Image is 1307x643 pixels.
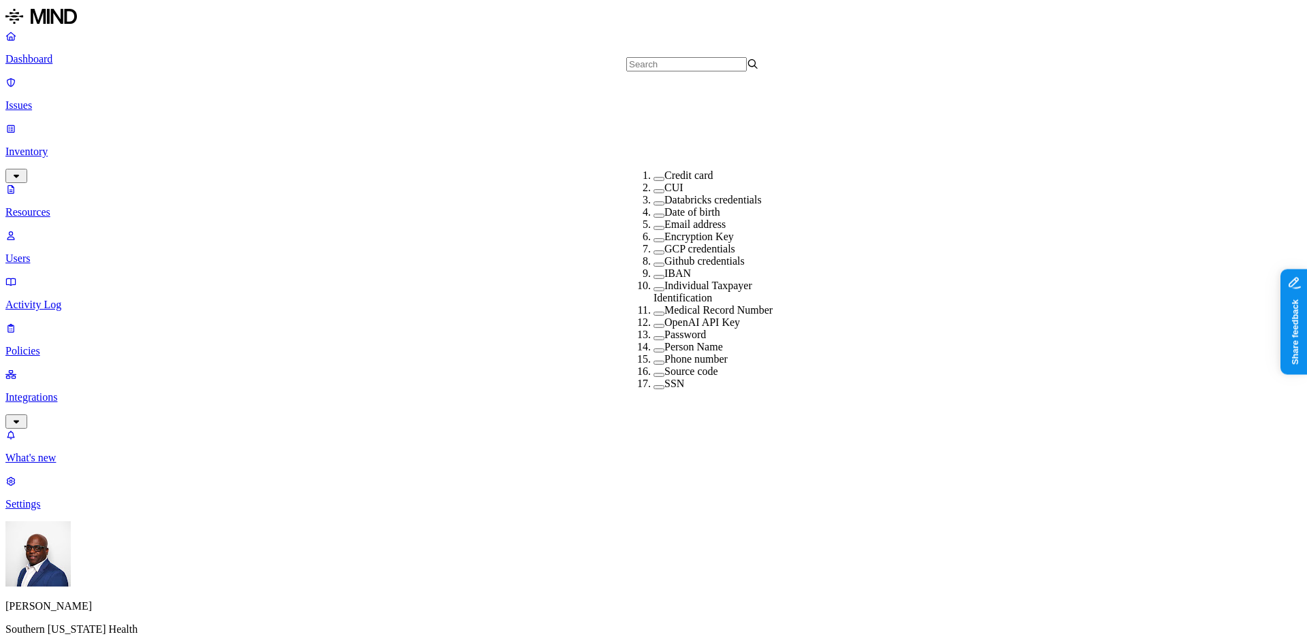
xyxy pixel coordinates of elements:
[664,365,718,377] label: Source code
[664,218,726,230] label: Email address
[5,53,1302,65] p: Dashboard
[5,623,1302,636] p: Southern [US_STATE] Health
[5,452,1302,464] p: What's new
[664,341,723,352] label: Person Name
[5,252,1302,265] p: Users
[664,255,745,267] label: Github credentials
[5,391,1302,403] p: Integrations
[664,378,684,389] label: SSN
[664,243,735,254] label: GCP credentials
[5,5,77,27] img: MIND
[5,345,1302,357] p: Policies
[664,231,734,242] label: Encryption Key
[664,304,773,316] label: Medical Record Number
[5,521,71,587] img: Gregory Thomas
[664,182,683,193] label: CUI
[5,76,1302,112] a: Issues
[5,206,1302,218] p: Resources
[5,5,1302,30] a: MIND
[5,368,1302,427] a: Integrations
[5,276,1302,311] a: Activity Log
[664,316,740,328] label: OpenAI API Key
[5,322,1302,357] a: Policies
[664,169,713,181] label: Credit card
[5,299,1302,311] p: Activity Log
[664,353,728,365] label: Phone number
[653,280,752,303] label: Individual Taxpayer Identification
[5,99,1302,112] p: Issues
[5,475,1302,510] a: Settings
[5,30,1302,65] a: Dashboard
[5,498,1302,510] p: Settings
[664,267,691,279] label: IBAN
[5,429,1302,464] a: What's new
[626,57,747,71] input: Search
[664,194,762,205] label: Databricks credentials
[5,146,1302,158] p: Inventory
[664,206,720,218] label: Date of birth
[5,183,1302,218] a: Resources
[5,229,1302,265] a: Users
[664,329,706,340] label: Password
[5,122,1302,181] a: Inventory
